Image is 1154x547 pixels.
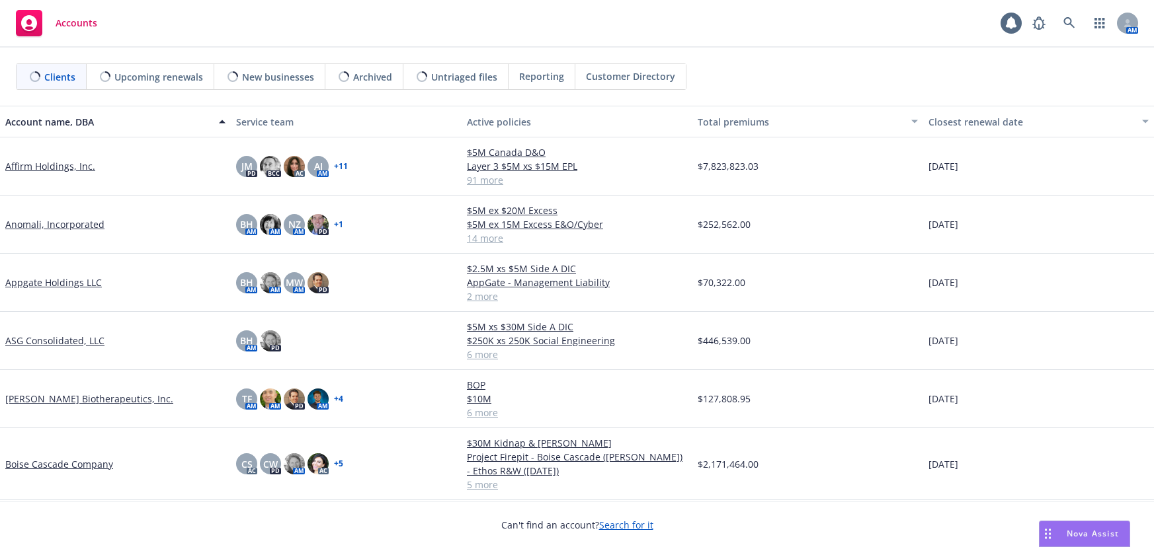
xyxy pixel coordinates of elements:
span: [DATE] [928,334,958,347]
a: $2.5M xs $5M Side A DIC [467,262,687,275]
span: $2,171,464.00 [698,457,759,471]
a: Appgate Holdings LLC [5,275,102,289]
span: Accounts [56,18,97,28]
a: $5M xs $30M Side A DIC [467,320,687,334]
span: Clients [44,70,75,84]
a: + 11 [334,163,348,170]
span: [DATE] [928,392,958,406]
a: + 4 [334,395,343,403]
div: Service team [236,115,456,129]
a: + 1 [334,221,343,229]
a: $5M ex $20M Excess [467,203,687,217]
a: 6 more [467,347,687,361]
a: Accounts [11,5,103,42]
span: Nova Assist [1067,528,1119,539]
span: $70,322.00 [698,275,745,289]
a: 91 more [467,173,687,187]
span: [DATE] [928,275,958,289]
img: photo [284,156,305,177]
a: $250K xs 250K Social Engineering [467,334,687,347]
a: 6 more [467,406,687,419]
img: photo [308,214,329,235]
span: NZ [288,217,301,231]
img: photo [260,214,281,235]
a: 14 more [467,231,687,245]
a: Switch app [1087,10,1113,36]
a: $30M Kidnap & [PERSON_NAME] [467,436,687,450]
a: $10M [467,392,687,406]
span: JM [241,159,253,173]
img: photo [308,272,329,293]
a: 5 more [467,478,687,492]
span: $446,539.00 [698,334,751,347]
a: 2 more [467,289,687,303]
button: Service team [231,106,462,137]
a: Search [1056,10,1083,36]
button: Active policies [462,106,692,137]
span: Untriaged files [431,70,497,84]
span: $7,823,823.03 [698,159,759,173]
span: Reporting [519,69,564,83]
span: CS [241,457,253,471]
img: photo [284,453,305,474]
span: [DATE] [928,159,958,173]
span: $127,808.95 [698,392,751,406]
img: photo [284,388,305,410]
button: Total premiums [692,106,923,137]
img: photo [260,330,281,351]
a: Layer 3 $5M xs $15M EPL [467,159,687,173]
a: $5M Canada D&O [467,145,687,159]
span: $252,562.00 [698,217,751,231]
div: Drag to move [1040,521,1056,546]
a: ASG Consolidated, LLC [5,334,104,347]
a: $5M ex 15M Excess E&O/Cyber [467,217,687,231]
span: Archived [353,70,392,84]
span: AJ [314,159,323,173]
span: CW [263,457,278,471]
a: Project Firepit - Boise Cascade ([PERSON_NAME]) - Ethos R&W ([DATE]) [467,450,687,478]
img: photo [260,272,281,293]
span: Customer Directory [586,69,675,83]
a: Search for it [599,519,653,531]
span: [DATE] [928,457,958,471]
img: photo [308,453,329,474]
span: BH [240,275,253,289]
a: AppGate - Management Liability [467,275,687,289]
div: Active policies [467,115,687,129]
span: [DATE] [928,217,958,231]
a: + 5 [334,460,343,468]
a: BOP [467,378,687,392]
span: Can't find an account? [501,518,653,532]
div: Account name, DBA [5,115,211,129]
span: New businesses [242,70,314,84]
span: BH [240,217,253,231]
a: Anomali, Incorporated [5,217,104,231]
img: photo [260,156,281,177]
span: TF [242,392,252,406]
a: Affirm Holdings, Inc. [5,159,95,173]
span: BH [240,334,253,347]
a: Boise Cascade Company [5,457,113,471]
span: MW [286,275,303,289]
a: [PERSON_NAME] Biotherapeutics, Inc. [5,392,173,406]
button: Closest renewal date [923,106,1154,137]
img: photo [260,388,281,410]
div: Closest renewal date [928,115,1134,129]
a: Report a Bug [1026,10,1052,36]
div: Total premiums [698,115,903,129]
span: Upcoming renewals [114,70,203,84]
img: photo [308,388,329,410]
button: Nova Assist [1039,521,1130,547]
